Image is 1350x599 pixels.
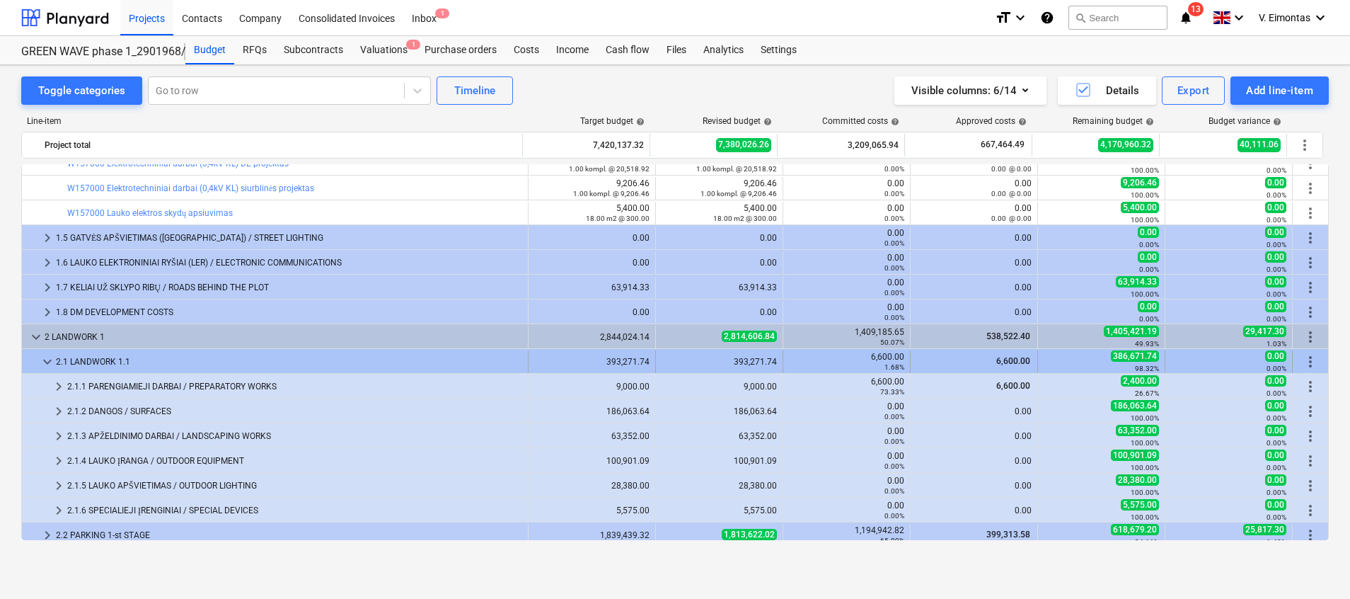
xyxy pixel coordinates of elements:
[67,400,522,423] div: 2.1.2 DANGOS / SURFACES
[67,425,522,447] div: 2.1.3 APŽELDINIMO DARBAI / LANDSCAPING WORKS
[1121,202,1159,213] span: 5,400.00
[884,165,904,173] small: 0.00%
[50,403,67,420] span: keyboard_arrow_right
[662,456,777,466] div: 100,901.09
[658,36,695,64] div: Files
[662,481,777,491] div: 28,380.00
[916,233,1032,243] div: 0.00
[716,138,771,152] span: 7,380,026.26
[1267,290,1286,298] small: 0.00%
[1075,12,1086,23] span: search
[916,178,1032,198] div: 0.00
[1015,118,1027,126] span: help
[56,524,522,547] div: 2.2 PARKING 1-st STAGE
[1302,527,1319,544] span: More actions
[789,525,904,545] div: 1,194,942.82
[39,353,56,370] span: keyboard_arrow_down
[1243,524,1286,535] span: 25,817.30
[956,116,1027,126] div: Approved costs
[1138,301,1159,312] span: 0.00
[1302,353,1319,370] span: More actions
[1131,166,1159,174] small: 100.00%
[1265,474,1286,486] span: 0.00
[1230,76,1329,105] button: Add line-item
[1179,9,1193,26] i: notifications
[916,506,1032,515] div: 0.00
[789,451,904,471] div: 0.00
[454,81,495,100] div: Timeline
[696,165,777,173] small: 1.00 kompl. @ 20,518.92
[789,203,904,223] div: 0.00
[597,36,658,64] div: Cash flow
[21,116,524,126] div: Line-item
[275,36,352,64] div: Subcontracts
[435,8,449,18] span: 1
[979,139,1026,151] span: 667,464.49
[352,36,416,64] a: Valuations1
[534,406,650,416] div: 186,063.64
[916,283,1032,292] div: 0.00
[534,382,650,392] div: 9,000.00
[1131,216,1159,224] small: 100.00%
[1267,365,1286,372] small: 0.00%
[1302,477,1319,494] span: More actions
[1131,489,1159,496] small: 100.00%
[1208,116,1281,126] div: Budget variance
[1267,439,1286,447] small: 0.00%
[534,178,650,198] div: 9,206.46
[1111,400,1159,411] span: 186,063.64
[1265,202,1286,213] span: 0.00
[534,456,650,466] div: 100,901.09
[185,36,234,64] a: Budget
[789,476,904,496] div: 0.00
[28,329,45,346] span: keyboard_arrow_down
[1188,2,1204,16] span: 13
[580,116,645,126] div: Target budget
[1267,538,1286,546] small: 1.40%
[722,529,777,540] span: 1,813,622.02
[1040,9,1054,26] i: Knowledge base
[505,36,548,64] a: Costs
[534,506,650,515] div: 5,575.00
[529,134,644,156] div: 7,420,137.32
[416,36,505,64] a: Purchase orders
[752,36,805,64] div: Settings
[1265,177,1286,188] span: 0.00
[894,76,1046,105] button: Visible columns:6/14
[1267,513,1286,521] small: 0.00%
[1075,81,1139,100] div: Details
[534,283,650,292] div: 63,914.33
[1135,365,1159,372] small: 98.32%
[1121,177,1159,188] span: 9,206.46
[437,76,513,105] button: Timeline
[880,338,904,346] small: 50.07%
[1098,138,1153,152] span: 4,170,960.32
[1267,216,1286,224] small: 0.00%
[50,502,67,519] span: keyboard_arrow_right
[534,357,650,367] div: 393,271.74
[1302,254,1319,271] span: More actions
[1267,340,1286,348] small: 1.03%
[789,426,904,446] div: 0.00
[56,276,522,299] div: 1.7 KELIAI UŽ SKLYPO RIBŲ / ROADS BEHIND THE PLOT
[1131,439,1159,447] small: 100.00%
[916,481,1032,491] div: 0.00
[1121,375,1159,387] span: 2,400.00
[1265,276,1286,287] span: 0.00
[534,233,650,243] div: 0.00
[991,165,1032,173] small: 0.00 @ 0.00
[38,81,125,100] div: Toggle categories
[995,9,1012,26] i: format_size
[45,134,517,156] div: Project total
[662,233,777,243] div: 0.00
[1116,276,1159,287] span: 63,914.33
[884,462,904,470] small: 0.00%
[662,307,777,317] div: 0.00
[548,36,597,64] a: Income
[884,438,904,445] small: 0.00%
[880,388,904,396] small: 73.33%
[1143,118,1154,126] span: help
[789,253,904,273] div: 0.00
